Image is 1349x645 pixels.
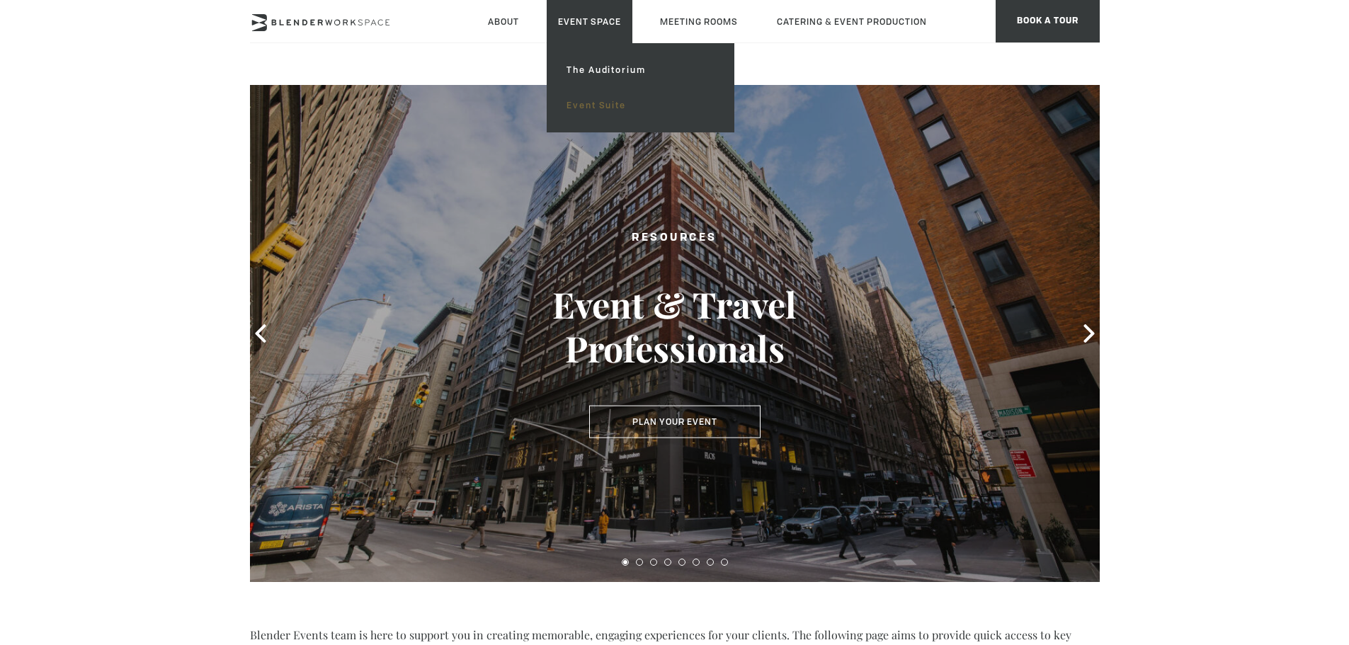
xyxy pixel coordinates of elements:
h3: Event & Travel Professionals [512,282,838,370]
a: Event Suite [555,88,724,123]
a: The Auditorium [555,52,724,88]
button: Plan Your Event [589,406,761,438]
h2: Resources [512,229,838,247]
